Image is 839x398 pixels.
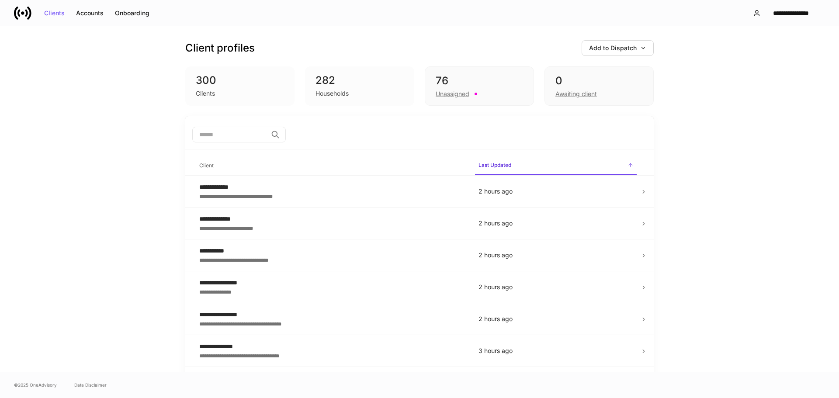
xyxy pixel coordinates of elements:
span: © 2025 OneAdvisory [14,381,57,388]
p: 3 hours ago [478,346,633,355]
p: 2 hours ago [478,219,633,228]
h6: Last Updated [478,161,511,169]
a: Data Disclaimer [74,381,107,388]
div: Clients [196,89,215,98]
div: Households [315,89,349,98]
span: Client [196,157,468,175]
div: Add to Dispatch [589,45,646,51]
p: 2 hours ago [478,315,633,323]
span: Last Updated [475,156,637,175]
button: Clients [38,6,70,20]
div: 0Awaiting client [544,66,654,106]
div: 300 [196,73,284,87]
button: Accounts [70,6,109,20]
div: 282 [315,73,404,87]
button: Onboarding [109,6,155,20]
p: 2 hours ago [478,283,633,291]
div: Onboarding [115,10,149,16]
div: Accounts [76,10,104,16]
h6: Client [199,161,214,170]
div: 76Unassigned [425,66,534,106]
p: 2 hours ago [478,187,633,196]
div: Unassigned [436,90,469,98]
div: 0 [555,74,643,88]
div: Awaiting client [555,90,597,98]
div: 76 [436,74,523,88]
div: Clients [44,10,65,16]
p: 2 hours ago [478,251,633,260]
h3: Client profiles [185,41,255,55]
button: Add to Dispatch [582,40,654,56]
